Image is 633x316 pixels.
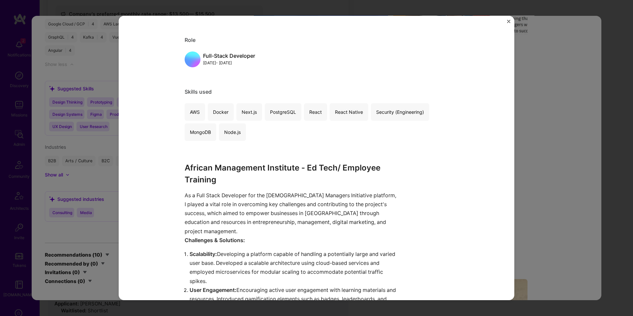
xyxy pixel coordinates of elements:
div: Docker [208,103,234,121]
p: Developing a platform capable of handling a potentially large and varied user base. Developed a s... [190,250,399,286]
div: Full-Stack Developer [203,52,255,59]
div: Next.js [236,103,262,121]
strong: Challenges & Solutions: [185,237,245,243]
div: PostgreSQL [265,103,301,121]
div: React [304,103,327,121]
strong: African Management Institute - Ed Tech/ Employee Training [185,163,382,184]
div: Skills used [185,88,448,95]
div: Role [185,37,448,44]
strong: User Engagement: [190,287,236,293]
button: Close [507,20,510,27]
p: As a Full Stack Developer for the [DEMOGRAPHIC_DATA] Managers Initiative platform, I played a vit... [185,191,399,236]
div: Security (Engineering) [371,103,429,121]
div: [DATE] - [DATE] [203,59,255,66]
div: Node.js [219,123,246,141]
strong: Scalability: [190,251,217,257]
div: React Native [330,103,368,121]
div: MongoDB [185,123,216,141]
img: placeholder.5677c315.png [185,51,200,67]
div: AWS [185,103,205,121]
